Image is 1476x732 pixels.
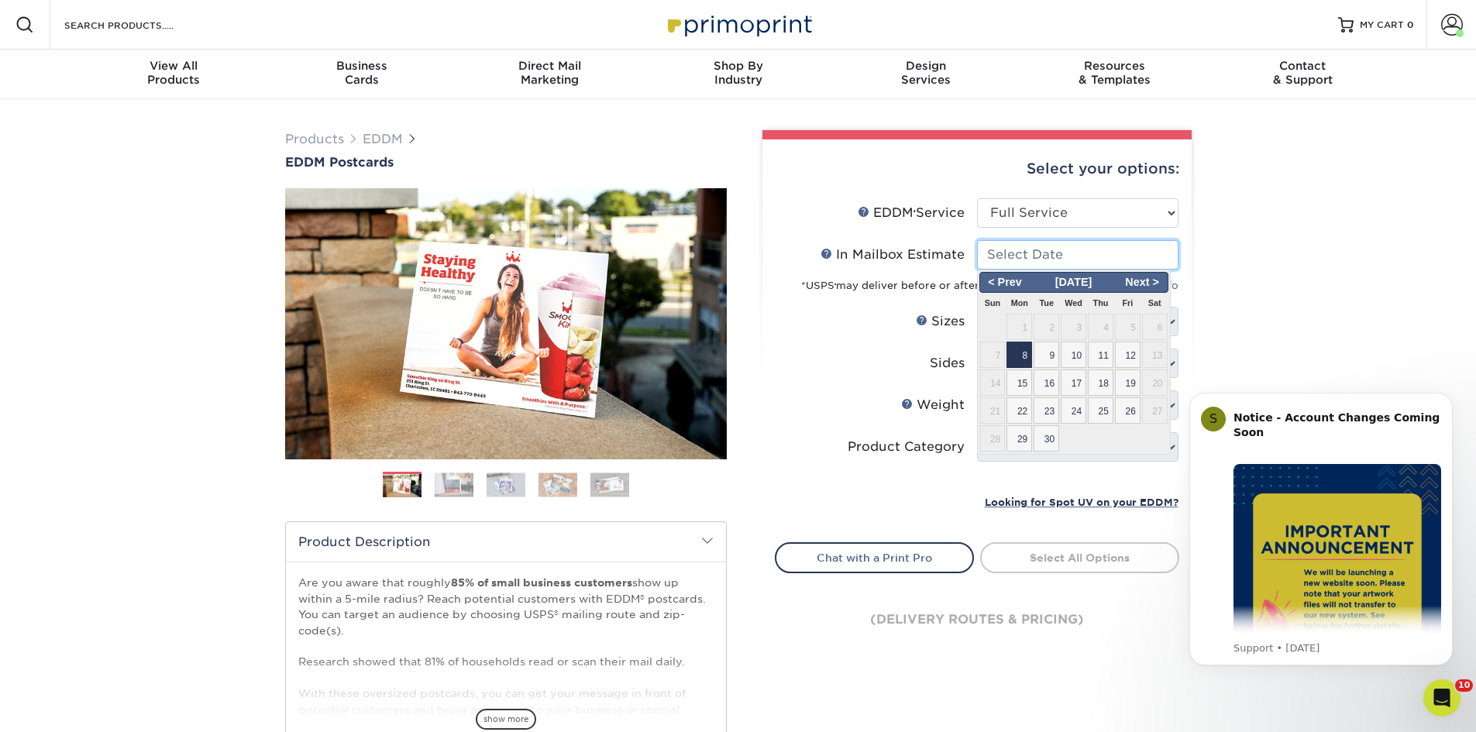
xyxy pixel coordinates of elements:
div: (delivery routes & pricing) [775,573,1179,666]
div: Product Category [848,438,965,456]
div: EDDM Service [858,204,965,222]
iframe: Intercom notifications message [1166,369,1476,690]
span: 5 [1115,314,1141,340]
div: Sizes [916,312,965,331]
span: 2 [1034,314,1059,340]
img: EDDM Postcards 01 [285,171,727,476]
div: Services [832,59,1020,87]
a: EDDM [363,132,403,146]
span: 10 [1061,342,1086,368]
img: EDDM 04 [538,473,577,497]
input: SEARCH PRODUCTS..... [63,15,214,34]
a: Select All Options [980,542,1179,573]
a: BusinessCards [267,50,456,99]
span: 11 [1088,342,1113,368]
span: 8 [1006,342,1032,368]
span: Direct Mail [456,59,644,73]
span: 17 [1061,369,1086,396]
span: Next > [1119,274,1166,291]
span: 18 [1088,369,1113,396]
div: Select your options: [775,139,1179,198]
img: EDDM 05 [590,473,629,497]
div: Sides [930,354,965,373]
a: View AllProducts [80,50,268,99]
sup: ® [834,283,836,287]
span: 28 [980,425,1006,452]
div: In Mailbox Estimate [821,246,965,264]
span: [DATE] [1049,276,1097,288]
span: 27 [1142,397,1168,424]
div: Cards [267,59,456,87]
span: 3 [1061,314,1086,340]
small: *USPS may deliver before or after the target estimate [801,280,1178,291]
span: 7 [980,342,1006,368]
a: Direct MailMarketing [456,50,644,99]
span: 19 [1115,369,1141,396]
a: Shop ByIndustry [644,50,832,99]
a: Resources& Templates [1020,50,1209,99]
span: 9 [1034,342,1059,368]
span: 24 [1061,397,1086,424]
img: EDDM 01 [383,473,421,500]
a: Chat with a Print Pro [775,542,974,573]
img: EDDM 03 [487,473,525,497]
div: Marketing [456,59,644,87]
span: 12 [1115,342,1141,368]
th: Mon [1006,293,1033,313]
span: 21 [980,397,1006,424]
th: Tue [1033,293,1060,313]
h2: Product Description [286,522,726,562]
span: Design [832,59,1020,73]
strong: 85% of small business customers [451,576,632,589]
a: Products [285,132,344,146]
a: DesignServices [832,50,1020,99]
span: 0 [1407,19,1414,30]
a: Looking for Spot UV on your EDDM? [985,494,1178,509]
th: Wed [1060,293,1087,313]
span: Contact [1209,59,1397,73]
a: EDDM Postcards [285,155,727,170]
span: 6 [1142,314,1168,340]
span: 14 [980,369,1006,396]
span: 13 [1142,342,1168,368]
span: MY CART [1360,19,1404,32]
span: 23 [1034,397,1059,424]
span: < Prev [982,274,1029,291]
iframe: Google Customer Reviews [4,685,132,727]
span: 20 [1142,369,1168,396]
th: Thu [1087,293,1114,313]
th: Fri [1114,293,1141,313]
span: 29 [1006,425,1032,452]
span: View All [80,59,268,73]
span: 16 [1034,369,1059,396]
span: 15 [1006,369,1032,396]
span: 1 [1006,314,1032,340]
span: 30 [1034,425,1059,452]
span: 22 [1006,397,1032,424]
small: Looking for Spot UV on your EDDM? [985,497,1178,508]
span: show more [476,709,536,730]
th: Sat [1141,293,1168,313]
span: Business [267,59,456,73]
a: Contact& Support [1209,50,1397,99]
span: 26 [1115,397,1141,424]
div: Weight [901,396,965,414]
span: Shop By [644,59,832,73]
div: Products [80,59,268,87]
sup: ® [913,209,916,215]
th: Sun [979,293,1006,313]
span: 10 [1455,679,1473,692]
span: 25 [1088,397,1113,424]
img: Primoprint [661,8,816,41]
iframe: Intercom live chat [1423,679,1461,717]
div: Industry [644,59,832,87]
img: EDDM 02 [435,473,473,497]
input: Select Date [977,240,1178,270]
div: & Templates [1020,59,1209,87]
